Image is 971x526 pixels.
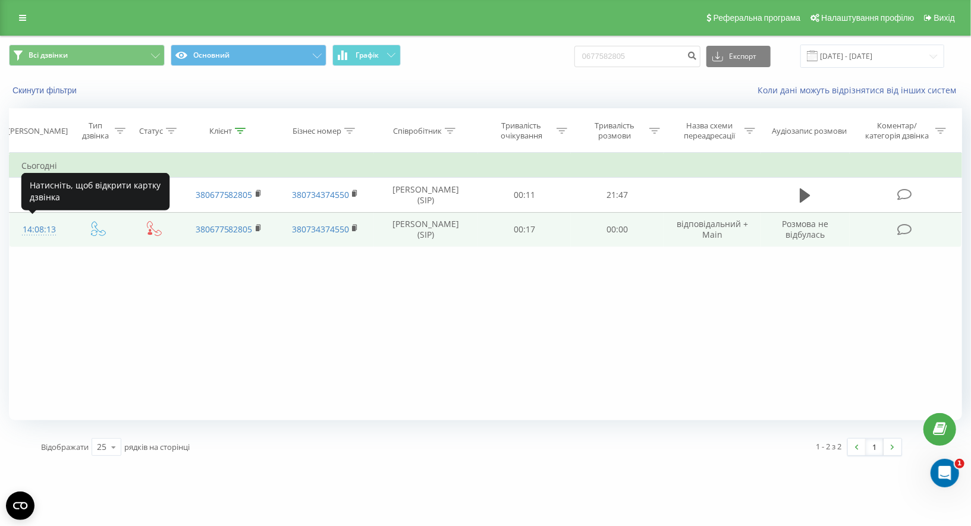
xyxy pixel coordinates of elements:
[478,178,571,212] td: 00:11
[292,189,349,200] a: 380734374550
[6,492,34,520] button: Open CMP widget
[863,121,932,141] div: Коментар/категорія дзвінка
[772,126,847,136] div: Аудіозапис розмови
[139,126,163,136] div: Статус
[124,442,190,452] span: рядків на сторінці
[782,218,828,240] span: Розмова не відбулась
[393,126,442,136] div: Співробітник
[332,45,401,66] button: Графік
[196,189,253,200] a: 380677582805
[706,46,771,67] button: Експорт
[934,13,955,23] span: Вихід
[21,173,170,210] div: Натисніть, щоб відкрити картку дзвінка
[571,178,664,212] td: 21:47
[9,45,165,66] button: Всі дзвінки
[41,442,89,452] span: Відображати
[478,212,571,247] td: 00:17
[292,223,349,235] a: 380734374550
[714,13,801,23] span: Реферальна програма
[10,154,962,178] td: Сьогодні
[758,84,962,96] a: Коли дані можуть відрізнятися вiд інших систем
[97,441,106,453] div: 25
[678,121,741,141] div: Назва схеми переадресації
[931,459,959,487] iframe: Intercom live chat
[196,223,253,235] a: 380677582805
[8,126,68,136] div: [PERSON_NAME]
[664,212,761,247] td: відповідальний + Main
[816,440,842,452] div: 1 - 2 з 2
[356,51,379,59] span: Графік
[171,45,326,66] button: Основний
[9,85,83,96] button: Скинути фільтри
[374,212,478,247] td: [PERSON_NAME] (SIP)
[21,218,57,241] div: 14:08:13
[821,13,914,23] span: Налаштування профілю
[955,459,964,468] span: 1
[209,126,232,136] div: Клієнт
[374,178,478,212] td: [PERSON_NAME] (SIP)
[79,121,111,141] div: Тип дзвінка
[29,51,68,60] span: Всі дзвінки
[490,121,554,141] div: Тривалість очікування
[574,46,700,67] input: Пошук за номером
[293,126,341,136] div: Бізнес номер
[583,121,646,141] div: Тривалість розмови
[571,212,664,247] td: 00:00
[866,439,884,455] a: 1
